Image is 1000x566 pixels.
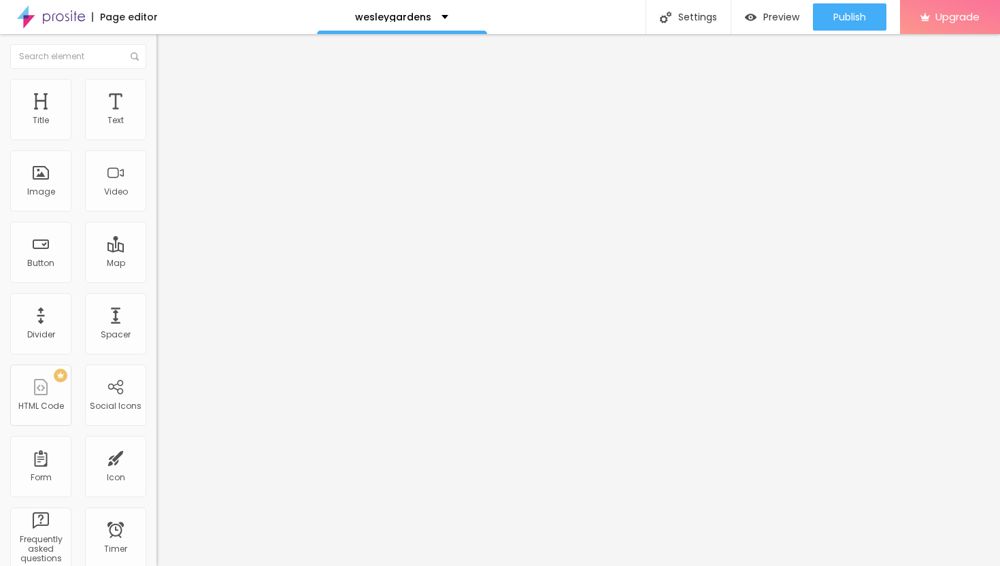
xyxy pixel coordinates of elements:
div: Map [107,259,125,268]
img: Icone [660,12,671,23]
div: Spacer [101,330,131,339]
div: Title [33,116,49,125]
span: Publish [833,12,866,22]
div: Image [27,187,55,197]
div: Video [104,187,128,197]
div: Social Icons [90,401,141,411]
img: view-1.svg [745,12,756,23]
div: Frequently asked questions [14,535,67,564]
div: Icon [107,473,125,482]
span: Upgrade [935,11,980,22]
div: Page editor [92,12,158,22]
div: Form [31,473,52,482]
div: Divider [27,330,55,339]
input: Search element [10,44,146,69]
div: Timer [104,544,127,554]
button: Publish [813,3,886,31]
img: Icone [131,52,139,61]
button: Preview [731,3,813,31]
div: HTML Code [18,401,64,411]
div: Button [27,259,54,268]
p: wesleygardens [355,12,431,22]
div: Text [107,116,124,125]
span: Preview [763,12,799,22]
